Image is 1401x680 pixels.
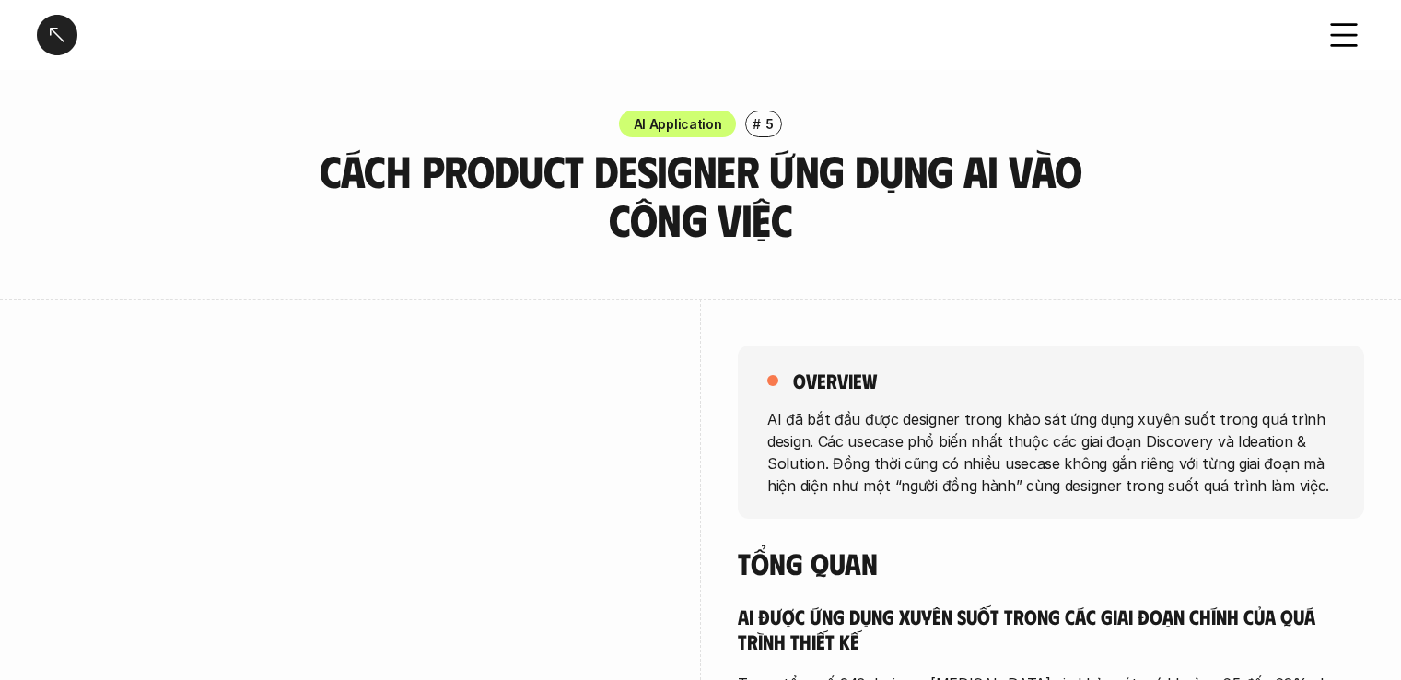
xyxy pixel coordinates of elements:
p: 5 [765,114,774,134]
h6: # [753,117,761,131]
p: AI đã bắt đầu được designer trong khảo sát ứng dụng xuyên suốt trong quá trình design. Các usecas... [767,407,1335,496]
p: AI Application [634,114,722,134]
h3: Cách Product Designer ứng dụng AI vào công việc [309,147,1092,244]
h5: overview [793,368,877,393]
h5: AI được ứng dụng xuyên suốt trong các giai đoạn chính của quá trình thiết kế [738,604,1364,654]
h4: Tổng quan [738,545,1364,580]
